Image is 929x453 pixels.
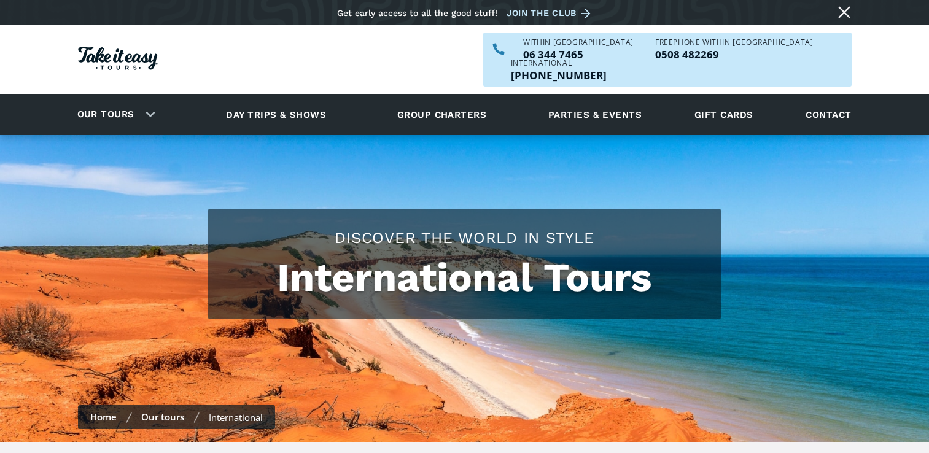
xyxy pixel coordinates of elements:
h2: Discover the world in style [220,227,709,249]
a: Home [90,411,117,423]
a: Parties & events [542,98,648,131]
div: Freephone WITHIN [GEOGRAPHIC_DATA] [655,39,813,46]
a: Contact [799,98,857,131]
nav: breadcrumbs [78,405,275,429]
a: Group charters [382,98,502,131]
a: Call us freephone within NZ on 0508482269 [655,49,813,60]
div: WITHIN [GEOGRAPHIC_DATA] [523,39,634,46]
a: Our tours [68,100,144,129]
a: Close message [834,2,854,22]
a: Call us outside of NZ on +6463447465 [511,70,607,80]
a: Join the club [507,6,595,21]
a: Our tours [141,411,184,423]
a: Call us within NZ on 063447465 [523,49,634,60]
a: Gift cards [688,98,760,131]
p: 0508 482269 [655,49,813,60]
a: Homepage [78,41,158,79]
p: [PHONE_NUMBER] [511,70,607,80]
h1: International Tours [220,255,709,301]
div: International [209,411,263,424]
img: Take it easy Tours logo [78,47,158,70]
a: Day trips & shows [211,98,341,131]
div: Get early access to all the good stuff! [337,8,497,18]
div: International [511,60,607,67]
p: 06 344 7465 [523,49,634,60]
